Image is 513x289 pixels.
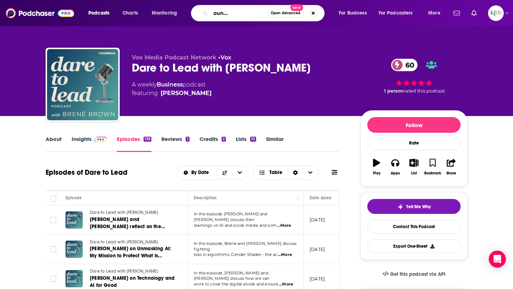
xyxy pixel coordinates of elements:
span: Toggle select row [50,275,56,282]
a: Business [157,81,183,88]
button: Choose View [253,165,318,180]
button: Apps [386,154,404,180]
span: Open Advanced [271,11,300,15]
img: Podchaser Pro [94,137,107,142]
button: open menu [177,170,217,175]
span: rated this podcast [404,88,445,94]
button: Follow [367,117,461,133]
div: Share [446,171,456,175]
a: Episodes139 [117,136,151,152]
button: tell me why sparkleTell Me Why [367,199,461,214]
span: For Podcasters [379,8,413,18]
span: [PERSON_NAME] and [PERSON_NAME] reflect on the "Living Beyond Human Scale" Podcast Series [90,216,165,244]
p: [DATE] [310,276,325,282]
button: Column Actions [294,194,302,203]
span: featuring [132,89,212,98]
div: 60 1 personrated this podcast [361,54,467,98]
span: ...More [278,252,292,258]
span: By Date [191,170,211,175]
div: Search podcasts, credits, & more... [198,5,331,21]
span: ...More [277,223,291,228]
div: A weekly podcast [132,80,212,98]
button: open menu [83,7,119,19]
span: Dare to Lead with [PERSON_NAME] [90,210,158,215]
span: • [218,54,231,61]
div: Rate [367,136,461,150]
span: Tell Me Why [406,204,431,210]
span: Logged in as KJPRpodcast [488,5,504,21]
p: [DATE] [310,217,325,223]
img: Dare to Lead with Brené Brown [47,49,118,120]
span: Dare to Lead with [PERSON_NAME] [90,240,158,245]
span: [PERSON_NAME] on Unmasking AI: My Mission to Protect What Is Human in a World of Machines [90,246,171,266]
h2: Choose List sort [177,165,248,180]
span: Toggle select row [50,246,56,252]
a: Dare to Lead with [PERSON_NAME] [90,210,175,216]
a: Show notifications dropdown [451,7,463,19]
span: Dare to Lead with [PERSON_NAME] [90,269,158,274]
div: 10 [250,137,256,142]
button: Share [442,154,461,180]
span: work to close the digital divide and ensure [194,282,278,287]
div: 139 [144,137,151,142]
a: Dare to Lead with [PERSON_NAME] [90,239,175,246]
img: tell me why sparkle [398,204,403,210]
div: Bookmark [424,171,441,175]
a: Charts [118,7,142,19]
h1: Episodes of Dare to Lead [46,168,128,177]
span: learnings on AI and social media and som [194,223,276,228]
span: For Business [339,8,367,18]
button: open menu [147,7,186,19]
button: Play [367,154,386,180]
div: Description [194,194,217,202]
div: Play [373,171,380,175]
a: Credits2 [199,136,226,152]
div: 2 [222,137,226,142]
button: Bookmark [423,154,442,180]
a: 60 [391,59,418,71]
a: Similar [266,136,284,152]
a: Lists10 [236,136,256,152]
span: bias in algorithms, Gender Shades - the ac [194,252,277,257]
div: Sort Direction [288,166,303,179]
a: InsightsPodchaser Pro [72,136,107,152]
span: Toggle select row [50,217,56,223]
span: 1 person [384,88,404,94]
img: User Profile [488,5,504,21]
button: open menu [232,166,247,179]
a: [PERSON_NAME] and [PERSON_NAME] reflect on the "Living Beyond Human Scale" Podcast Series [90,216,175,230]
span: Monitoring [152,8,177,18]
span: 60 [398,59,418,71]
button: open menu [374,7,423,19]
a: Reviews1 [161,136,189,152]
button: Show profile menu [488,5,504,21]
div: Apps [391,171,400,175]
span: Get this podcast via API [390,271,445,277]
a: Contact This Podcast [367,220,461,233]
span: Vox Media Podcast Network [132,54,217,61]
div: Open Intercom Messenger [489,251,506,268]
span: Charts [123,8,138,18]
a: About [46,136,62,152]
button: open menu [334,7,376,19]
button: Sort Direction [217,166,232,179]
p: [DATE] [310,246,325,252]
a: Get this podcast via API [377,266,451,283]
button: List [405,154,423,180]
span: Podcasts [88,8,109,18]
span: Table [269,170,282,175]
img: Podchaser - Follow, Share and Rate Podcasts [6,6,74,20]
a: Brené Brown [161,89,212,98]
span: In this episode [PERSON_NAME] and [PERSON_NAME] discuss their [194,211,268,222]
span: In this episode, [PERSON_NAME] and [PERSON_NAME] discuss how we can [194,270,269,281]
span: More [428,8,440,18]
a: [PERSON_NAME] on Technology and AI for Good [90,275,175,289]
div: Episode [66,194,82,202]
button: open menu [423,7,449,19]
div: Date Aired [310,194,331,202]
input: Search podcasts, credits, & more... [211,7,268,19]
